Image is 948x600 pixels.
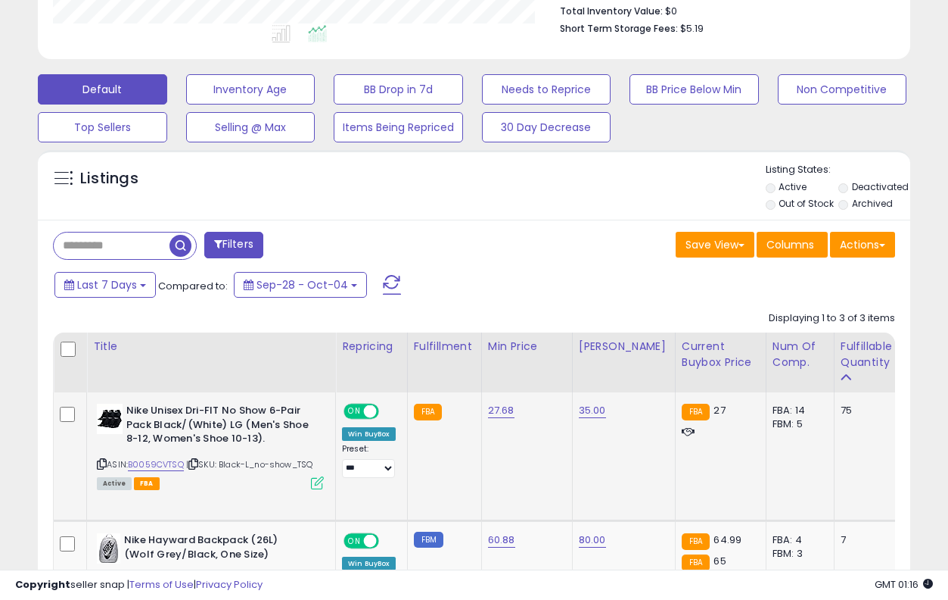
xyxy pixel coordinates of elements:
button: Sep-28 - Oct-04 [234,272,367,298]
button: Default [38,74,167,105]
div: Repricing [342,339,401,355]
button: Top Sellers [38,112,167,142]
li: $0 [560,1,884,19]
label: Out of Stock [779,197,834,210]
small: FBA [682,555,710,571]
div: 75 [841,404,887,417]
span: Sep-28 - Oct-04 [256,277,348,292]
div: Min Price [488,339,566,355]
span: Compared to: [158,279,228,293]
button: Non Competitive [778,74,907,105]
div: 7 [841,533,887,547]
span: 65 [713,554,726,568]
p: Listing States: [766,163,910,177]
button: Inventory Age [186,74,315,105]
span: FBA [134,477,160,490]
div: FBM: 5 [772,417,822,431]
b: Nike Unisex Dri-FIT No Show 6-Pair Pack Black/(White) LG (Men's Shoe 8-12, Women's Shoe 10-13). [126,404,310,450]
a: Terms of Use [129,577,194,592]
div: Num of Comp. [772,339,828,370]
span: ON [345,535,364,548]
div: Preset: [342,444,396,478]
div: Displaying 1 to 3 of 3 items [769,311,895,326]
div: Win BuyBox [342,427,396,441]
button: Selling @ Max [186,112,315,142]
div: FBA: 14 [772,404,822,417]
div: Current Buybox Price [682,339,760,370]
a: Privacy Policy [196,577,263,592]
strong: Copyright [15,577,70,592]
div: ASIN: [97,404,324,488]
a: 35.00 [579,403,606,418]
button: BB Price Below Min [629,74,759,105]
span: OFF [377,405,401,418]
button: Columns [757,232,828,258]
button: Actions [830,232,895,258]
span: All listings currently available for purchase on Amazon [97,477,132,490]
span: ON [345,405,364,418]
div: Fulfillable Quantity [841,339,893,370]
a: 60.88 [488,533,515,548]
label: Deactivated [852,180,909,193]
small: FBA [414,404,442,420]
a: 27.68 [488,403,514,418]
button: Items Being Repriced [334,112,463,142]
h5: Listings [80,168,138,189]
button: Save View [676,232,754,258]
div: [PERSON_NAME] [579,339,669,355]
span: 64.99 [713,533,741,547]
b: Total Inventory Value: [560,5,663,17]
span: 27 [713,403,725,417]
a: B0059CVTSQ [128,458,184,471]
button: Needs to Reprice [482,74,611,105]
img: 41MiFnhSK2L._SL40_.jpg [97,533,120,564]
small: FBM [414,532,443,548]
b: Short Term Storage Fees: [560,22,678,35]
span: Last 7 Days [77,277,137,292]
label: Archived [852,197,893,210]
b: Nike Hayward Backpack (26L) (Wolf Grey/Black, One Size) [124,533,308,565]
small: FBA [682,533,710,550]
div: seller snap | | [15,578,263,592]
span: OFF [377,535,401,548]
div: Fulfillment [414,339,475,355]
span: | SKU: Black-L_no-show_TSQ [186,458,312,470]
img: 41Icpuj9XcL._SL40_.jpg [97,404,123,434]
button: 30 Day Decrease [482,112,611,142]
a: 80.00 [579,533,606,548]
button: Filters [204,232,263,258]
div: FBM: 3 [772,547,822,561]
label: Active [779,180,807,193]
span: Columns [766,237,814,252]
span: $5.19 [680,21,704,36]
button: Last 7 Days [54,272,156,298]
span: 2025-10-12 01:16 GMT [875,577,933,592]
small: FBA [682,404,710,420]
button: BB Drop in 7d [334,74,463,105]
div: Title [93,339,329,355]
div: FBA: 4 [772,533,822,547]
